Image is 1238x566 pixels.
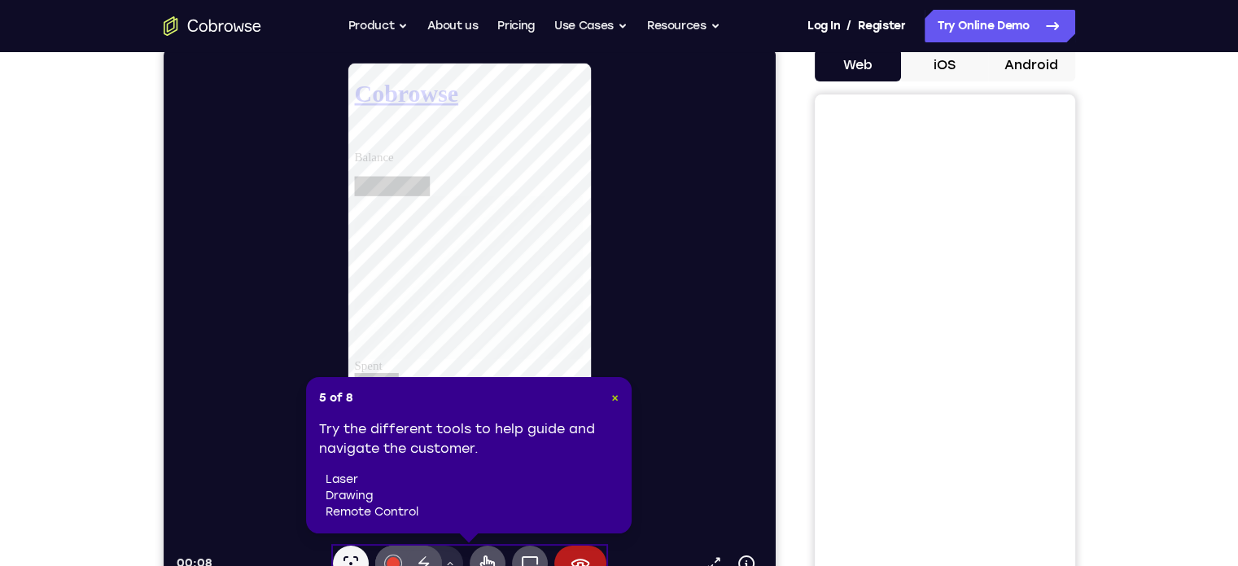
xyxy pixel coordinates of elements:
[534,498,567,531] a: Popout
[647,10,720,42] button: Resources
[901,49,988,81] button: iOS
[319,390,353,406] span: 5 of 8
[319,419,619,520] div: Try the different tools to help guide and navigate the customer.
[326,504,619,520] li: remote control
[925,10,1075,42] a: Try Online Demo
[348,10,409,42] button: Product
[988,49,1075,81] button: Android
[391,497,443,533] button: End session
[326,488,619,504] li: drawing
[169,497,205,533] button: Laser pointer
[807,10,840,42] a: Log In
[306,497,342,533] button: Remote control
[497,10,535,42] a: Pricing
[164,16,261,36] a: Go to the home page
[567,498,599,531] button: Device info
[554,10,628,42] button: Use Cases
[858,10,905,42] a: Register
[273,497,300,533] button: Drawing tools menu
[348,497,384,533] button: Full device
[427,10,478,42] a: About us
[815,49,902,81] button: Web
[611,390,619,406] button: Close Tour
[212,497,247,533] button: Annotations color
[611,391,619,405] span: ×
[326,472,619,488] li: laser
[243,497,278,533] button: Disappearing ink
[846,16,851,36] span: /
